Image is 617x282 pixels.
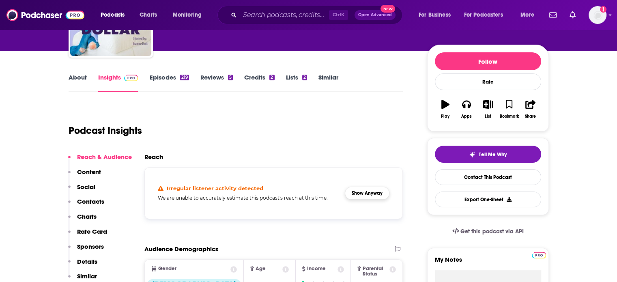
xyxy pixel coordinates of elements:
button: Contacts [68,198,104,213]
button: open menu [413,9,461,22]
p: Rate Card [77,228,107,235]
button: tell me why sparkleTell Me Why [435,146,541,163]
svg: Add a profile image [600,6,606,13]
div: List [485,114,491,119]
h5: We are unable to accurately estimate this podcast's reach at this time. [158,195,339,201]
span: Gender [158,266,176,271]
div: Bookmark [499,114,518,119]
div: 2 [269,75,274,80]
p: Similar [77,272,97,280]
h2: Reach [144,153,163,161]
button: Play [435,95,456,124]
p: Contacts [77,198,104,205]
a: Charts [134,9,162,22]
span: Income [307,266,326,271]
button: open menu [95,9,135,22]
h1: Podcast Insights [69,125,142,137]
span: Parental Status [363,266,388,277]
span: Get this podcast via API [460,228,523,235]
img: Podchaser - Follow, Share and Rate Podcasts [6,7,84,23]
div: 219 [180,75,189,80]
p: Reach & Audience [77,153,132,161]
div: Rate [435,73,541,90]
a: Similar [318,73,338,92]
button: Export One-Sheet [435,192,541,207]
button: open menu [459,9,515,22]
button: Content [68,168,101,183]
span: For Podcasters [464,9,503,21]
p: Social [77,183,95,191]
h4: Irregular listener activity detected [167,185,263,192]
span: Tell Me Why [479,151,507,158]
div: Search podcasts, credits, & more... [225,6,410,24]
button: open menu [167,9,212,22]
button: Follow [435,52,541,70]
span: Podcasts [101,9,125,21]
span: Monitoring [173,9,202,21]
button: Charts [68,213,97,228]
button: Show profile menu [589,6,606,24]
button: Open AdvancedNew [355,10,396,20]
a: Episodes219 [149,73,189,92]
span: For Business [419,9,451,21]
input: Search podcasts, credits, & more... [240,9,329,22]
button: Apps [456,95,477,124]
p: Sponsors [77,243,104,250]
a: Lists2 [286,73,307,92]
span: Logged in as NickG [589,6,606,24]
a: Reviews5 [200,73,233,92]
span: More [520,9,534,21]
button: Share [520,95,541,124]
img: User Profile [589,6,606,24]
a: Show notifications dropdown [566,8,579,22]
button: Sponsors [68,243,104,258]
div: 2 [302,75,307,80]
div: Play [441,114,449,119]
button: Rate Card [68,228,107,243]
span: Charts [140,9,157,21]
label: My Notes [435,256,541,270]
p: Details [77,258,97,265]
span: Open Advanced [358,13,392,17]
a: Get this podcast via API [446,222,530,241]
button: Social [68,183,95,198]
span: Ctrl K [329,10,348,20]
a: Contact This Podcast [435,169,541,185]
p: Content [77,168,101,176]
div: 5 [228,75,233,80]
img: tell me why sparkle [469,151,475,158]
button: Details [68,258,97,273]
a: Show notifications dropdown [546,8,560,22]
button: List [477,95,498,124]
a: Pro website [532,251,546,258]
span: New [381,5,395,13]
p: Charts [77,213,97,220]
button: Reach & Audience [68,153,132,168]
button: Show Anyway [345,187,389,200]
img: Podchaser Pro [124,75,138,81]
a: InsightsPodchaser Pro [98,73,138,92]
img: Podchaser Pro [532,252,546,258]
a: About [69,73,87,92]
h2: Audience Demographics [144,245,218,253]
a: Credits2 [244,73,274,92]
div: Apps [461,114,472,119]
div: Share [525,114,536,119]
button: open menu [515,9,544,22]
span: Age [256,266,266,271]
button: Bookmark [499,95,520,124]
